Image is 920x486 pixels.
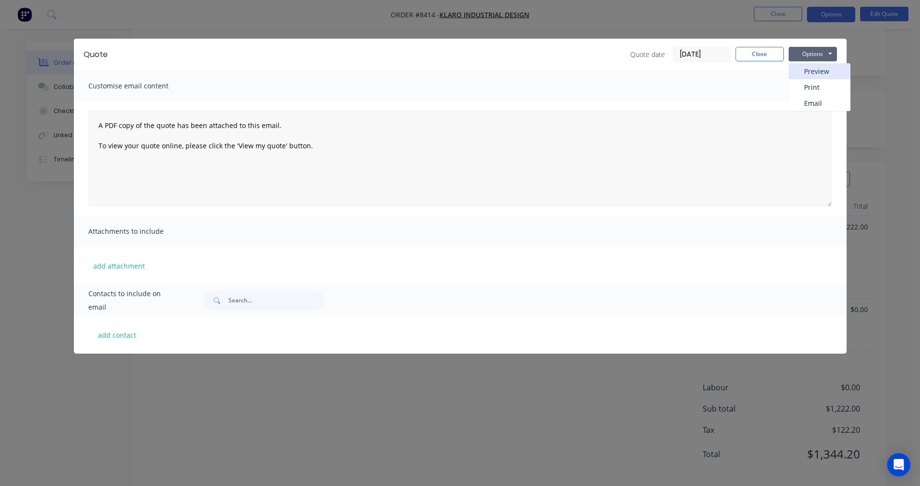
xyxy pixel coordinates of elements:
div: Open Intercom Messenger [887,453,910,476]
button: Close [736,47,784,61]
button: add contact [88,328,146,342]
button: add attachment [88,258,150,273]
span: Contacts to include on email [88,287,180,314]
button: Preview [789,63,850,79]
button: Options [789,47,837,61]
button: Print [789,79,850,95]
button: Email [789,95,850,111]
div: Quote [84,49,108,60]
span: Attachments to include [88,225,195,238]
span: Quote date [630,49,665,59]
input: Search... [228,291,324,310]
textarea: A PDF copy of the quote has been attached to this email. To view your quote online, please click ... [88,110,832,207]
span: Customise email content [88,79,195,93]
